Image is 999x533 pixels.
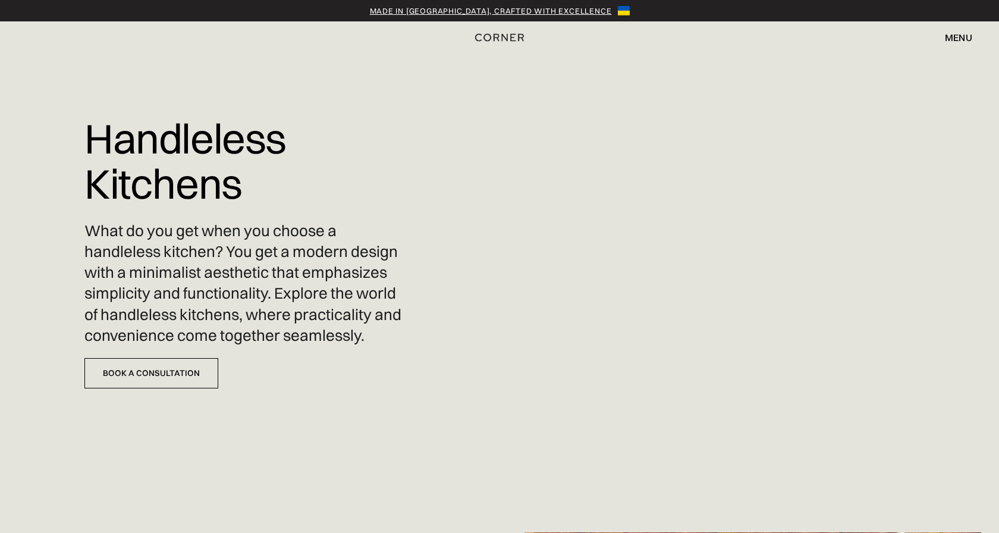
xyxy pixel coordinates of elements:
p: What do you get when you choose a handleless kitchen? You get a modern design with a minimalist a... [84,221,408,346]
a: Made in [GEOGRAPHIC_DATA], crafted with excellence [370,5,612,17]
a: Book a Consultation [84,358,218,388]
div: menu [945,33,972,42]
h1: Handleless Kitchens [84,107,408,215]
